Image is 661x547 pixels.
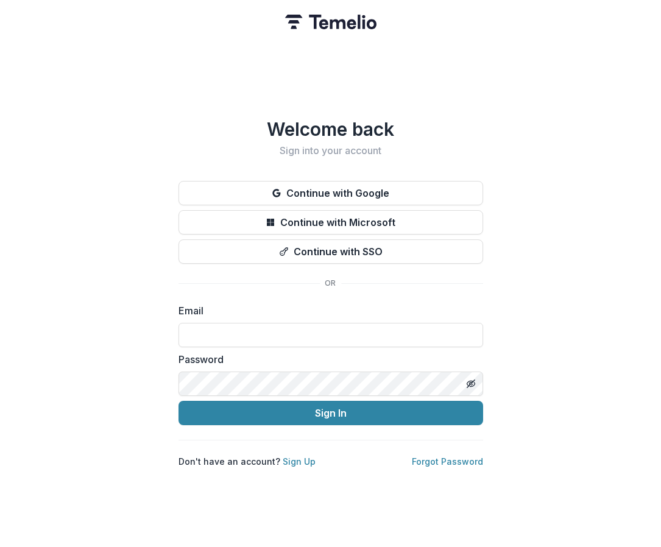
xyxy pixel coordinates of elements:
[179,303,476,318] label: Email
[285,15,376,29] img: Temelio
[179,401,483,425] button: Sign In
[283,456,316,467] a: Sign Up
[179,352,476,367] label: Password
[412,456,483,467] a: Forgot Password
[179,181,483,205] button: Continue with Google
[179,239,483,264] button: Continue with SSO
[179,118,483,140] h1: Welcome back
[179,145,483,157] h2: Sign into your account
[179,210,483,235] button: Continue with Microsoft
[179,455,316,468] p: Don't have an account?
[461,374,481,393] button: Toggle password visibility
